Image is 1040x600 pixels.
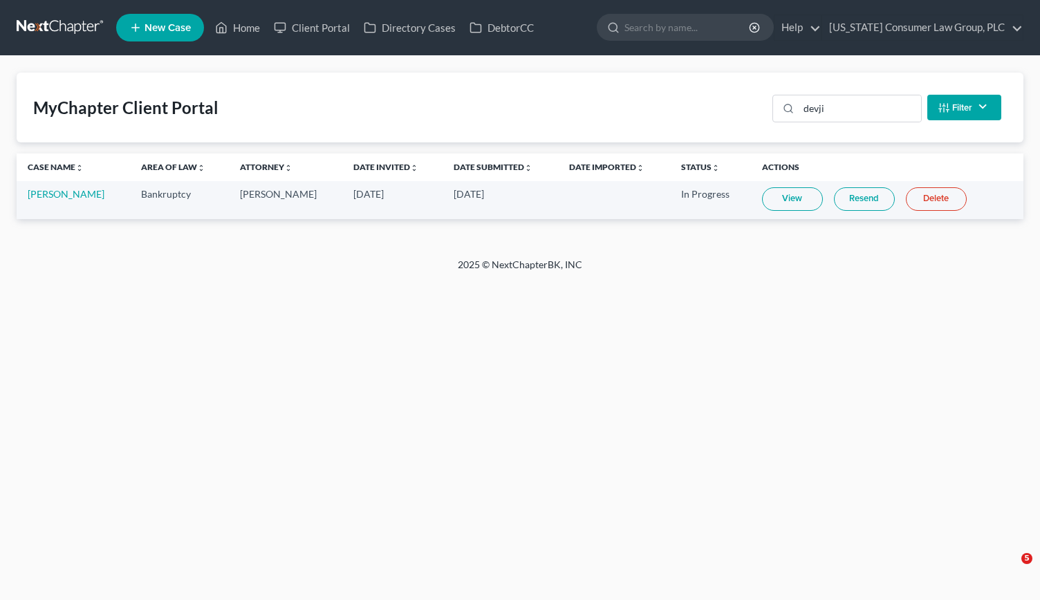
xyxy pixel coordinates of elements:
[33,97,219,119] div: MyChapter Client Portal
[762,187,823,211] a: View
[208,15,267,40] a: Home
[28,162,84,172] a: Case Nameunfold_more
[454,162,532,172] a: Date Submittedunfold_more
[353,162,418,172] a: Date Invitedunfold_more
[75,164,84,172] i: unfold_more
[712,164,720,172] i: unfold_more
[463,15,541,40] a: DebtorCC
[357,15,463,40] a: Directory Cases
[927,95,1001,120] button: Filter
[126,258,914,283] div: 2025 © NextChapterBK, INC
[799,95,921,122] input: Search...
[569,162,644,172] a: Date Importedunfold_more
[410,164,418,172] i: unfold_more
[906,187,967,211] a: Delete
[681,162,720,172] a: Statusunfold_more
[197,164,205,172] i: unfold_more
[993,553,1026,586] iframe: Intercom live chat
[454,188,484,200] span: [DATE]
[834,187,895,211] a: Resend
[1021,553,1032,564] span: 5
[524,164,532,172] i: unfold_more
[774,15,821,40] a: Help
[145,23,191,33] span: New Case
[751,153,1023,181] th: Actions
[240,162,292,172] a: Attorneyunfold_more
[141,162,205,172] a: Area of Lawunfold_more
[229,181,342,219] td: [PERSON_NAME]
[624,15,751,40] input: Search by name...
[267,15,357,40] a: Client Portal
[670,181,751,219] td: In Progress
[130,181,229,219] td: Bankruptcy
[822,15,1023,40] a: [US_STATE] Consumer Law Group, PLC
[636,164,644,172] i: unfold_more
[284,164,292,172] i: unfold_more
[353,188,384,200] span: [DATE]
[28,188,104,200] a: [PERSON_NAME]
